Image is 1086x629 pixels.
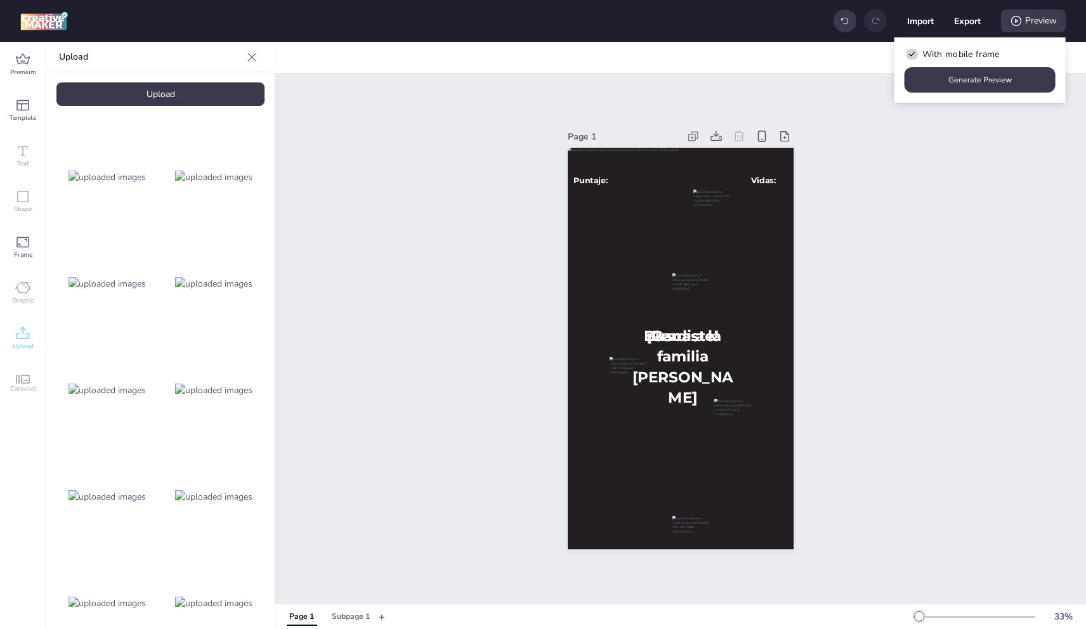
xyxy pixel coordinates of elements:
[175,384,252,397] img: uploaded images
[751,176,776,186] span: Vidas:
[13,341,34,351] span: Upload
[69,490,146,503] img: uploaded images
[332,611,370,623] div: Subpage 1
[907,8,934,34] button: Import
[17,159,29,169] span: Text
[56,82,265,106] div: Upload
[175,277,252,290] img: uploaded images
[69,171,146,184] img: uploaded images
[632,327,733,406] span: Busca a la familia [PERSON_NAME]
[573,176,608,186] span: Puntaje:
[175,171,252,184] img: uploaded images
[20,11,68,30] img: logo Creative Maker
[280,606,379,628] div: Tabs
[175,597,252,610] img: uploaded images
[379,606,385,628] button: +
[10,113,36,123] span: Template
[954,8,981,34] button: Export
[905,67,1056,93] button: Generate Preview
[12,295,34,306] span: Graphic
[1001,10,1066,32] div: Preview
[175,490,252,503] img: uploaded images
[14,250,32,260] span: Frame
[14,204,32,214] span: Shape
[59,42,242,72] p: Upload
[69,384,146,397] img: uploaded images
[10,384,36,394] span: Carousel
[568,130,679,143] div: Page 1
[69,597,146,610] img: uploaded images
[289,611,314,623] div: Page 1
[69,277,146,290] img: uploaded images
[10,67,36,77] span: Premium
[922,48,1000,61] span: With mobile frame
[1048,610,1078,623] div: 33 %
